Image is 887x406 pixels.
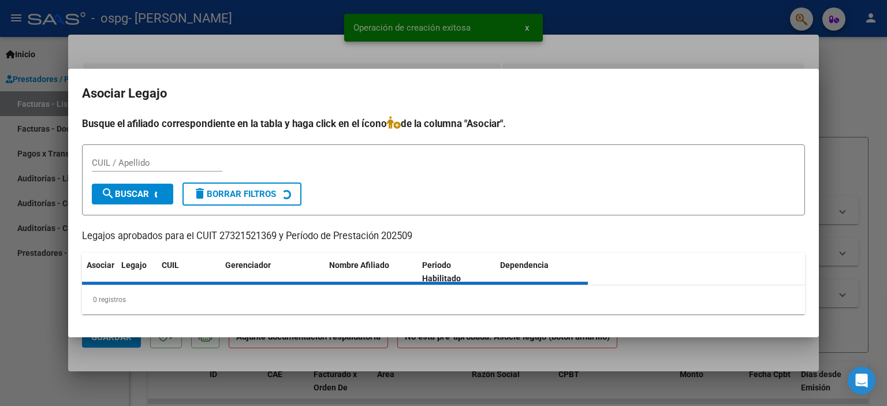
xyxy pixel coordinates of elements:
[82,83,805,105] h2: Asociar Legajo
[193,187,207,200] mat-icon: delete
[92,184,173,204] button: Buscar
[182,182,301,206] button: Borrar Filtros
[221,253,325,291] datatable-header-cell: Gerenciador
[121,260,147,270] span: Legajo
[82,285,805,314] div: 0 registros
[101,189,149,199] span: Buscar
[848,367,875,394] div: Open Intercom Messenger
[495,253,588,291] datatable-header-cell: Dependencia
[117,253,157,291] datatable-header-cell: Legajo
[82,116,805,131] h4: Busque el afiliado correspondiente en la tabla y haga click en el ícono de la columna "Asociar".
[101,187,115,200] mat-icon: search
[162,260,179,270] span: CUIL
[82,253,117,291] datatable-header-cell: Asociar
[157,253,221,291] datatable-header-cell: CUIL
[329,260,389,270] span: Nombre Afiliado
[193,189,276,199] span: Borrar Filtros
[225,260,271,270] span: Gerenciador
[422,260,461,283] span: Periodo Habilitado
[87,260,114,270] span: Asociar
[418,253,495,291] datatable-header-cell: Periodo Habilitado
[325,253,418,291] datatable-header-cell: Nombre Afiliado
[500,260,549,270] span: Dependencia
[82,229,805,244] p: Legajos aprobados para el CUIT 27321521369 y Período de Prestación 202509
